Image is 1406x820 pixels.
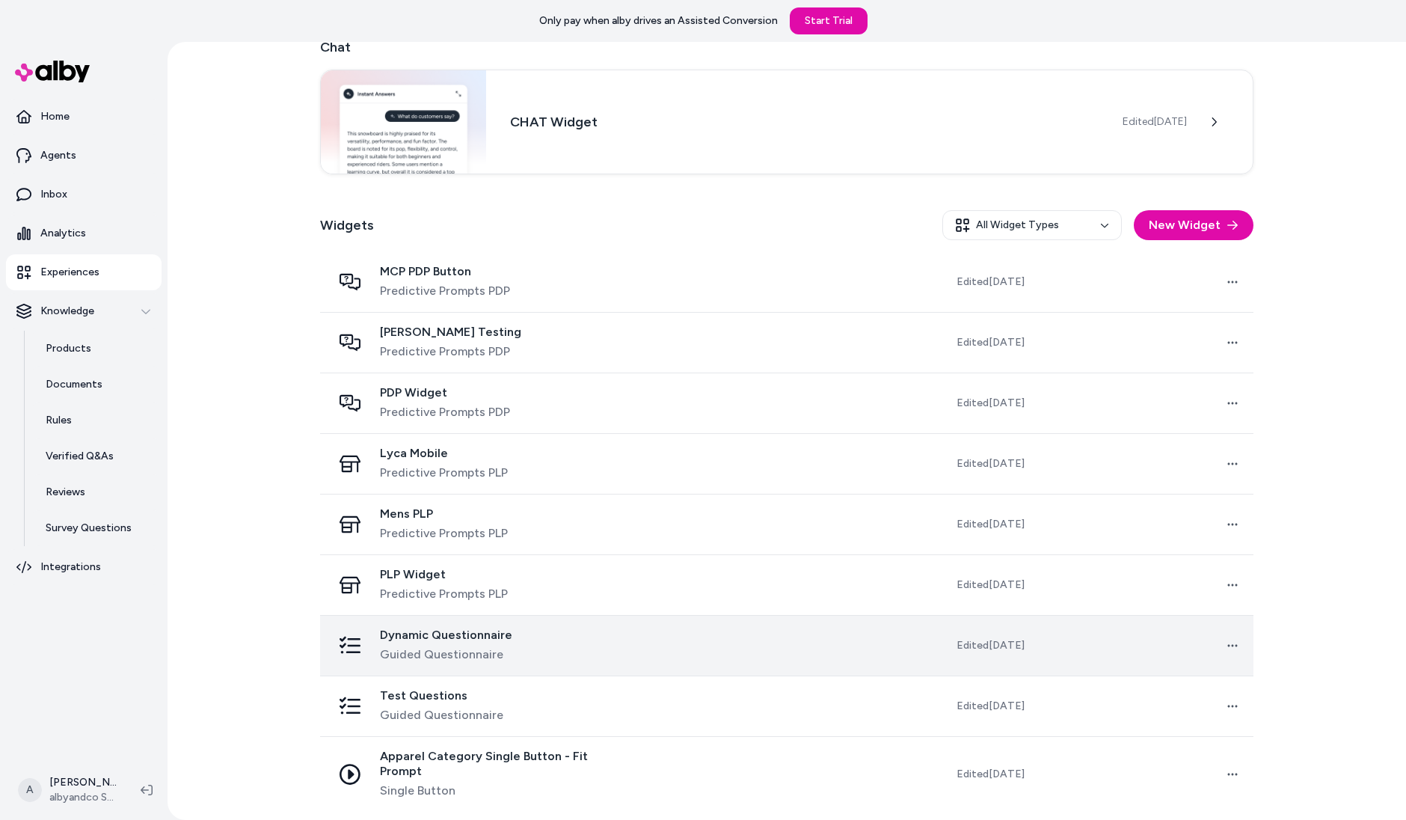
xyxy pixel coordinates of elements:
[380,706,503,724] span: Guided Questionnaire
[380,385,510,400] span: PDP Widget
[942,210,1122,240] button: All Widget Types
[380,507,508,521] span: Mens PLP
[790,7,868,34] a: Start Trial
[40,109,70,124] p: Home
[49,790,117,805] span: albyandco SolCon
[380,749,630,779] span: Apparel Category Single Button - Fit Prompt
[380,464,508,482] span: Predictive Prompts PLP
[31,438,162,474] a: Verified Q&As
[46,485,85,500] p: Reviews
[957,578,1025,593] span: Edited [DATE]
[380,688,503,703] span: Test Questions
[380,585,508,603] span: Predictive Prompts PLP
[380,628,512,643] span: Dynamic Questionnaire
[1134,210,1253,240] button: New Widget
[957,456,1025,471] span: Edited [DATE]
[957,335,1025,350] span: Edited [DATE]
[380,782,630,800] span: Single Button
[40,148,76,163] p: Agents
[510,111,1099,132] h3: CHAT Widget
[46,413,72,428] p: Rules
[957,767,1025,782] span: Edited [DATE]
[31,403,162,438] a: Rules
[9,766,129,814] button: A[PERSON_NAME]albyandco SolCon
[957,275,1025,290] span: Edited [DATE]
[31,367,162,403] a: Documents
[40,560,101,575] p: Integrations
[31,474,162,510] a: Reviews
[380,403,510,421] span: Predictive Prompts PDP
[6,293,162,329] button: Knowledge
[40,187,67,202] p: Inbox
[6,254,162,290] a: Experiences
[320,215,374,236] h2: Widgets
[380,325,521,340] span: [PERSON_NAME] Testing
[320,70,1253,174] a: Chat widgetCHAT WidgetEdited[DATE]
[6,215,162,251] a: Analytics
[320,37,1253,58] h2: Chat
[18,778,42,802] span: A
[957,699,1025,714] span: Edited [DATE]
[31,331,162,367] a: Products
[46,521,132,536] p: Survey Questions
[46,377,102,392] p: Documents
[40,226,86,241] p: Analytics
[1123,114,1187,129] span: Edited [DATE]
[6,138,162,174] a: Agents
[6,99,162,135] a: Home
[6,177,162,212] a: Inbox
[380,446,508,461] span: Lyca Mobile
[46,449,114,464] p: Verified Q&As
[957,396,1025,411] span: Edited [DATE]
[380,567,508,582] span: PLP Widget
[380,343,521,361] span: Predictive Prompts PDP
[6,549,162,585] a: Integrations
[539,13,778,28] p: Only pay when alby drives an Assisted Conversion
[380,524,508,542] span: Predictive Prompts PLP
[957,638,1025,653] span: Edited [DATE]
[380,646,512,664] span: Guided Questionnaire
[321,70,486,174] img: Chat widget
[40,265,99,280] p: Experiences
[15,61,90,82] img: alby Logo
[40,304,94,319] p: Knowledge
[31,510,162,546] a: Survey Questions
[380,282,510,300] span: Predictive Prompts PDP
[380,264,510,279] span: MCP PDP Button
[49,775,117,790] p: [PERSON_NAME]
[957,517,1025,532] span: Edited [DATE]
[46,341,91,356] p: Products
